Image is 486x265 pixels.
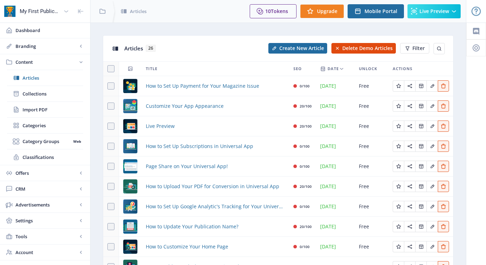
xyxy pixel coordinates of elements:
[300,102,312,110] div: 20/100
[23,122,83,129] span: Categories
[268,43,327,54] button: Create New Article
[71,138,83,145] nb-badge: Web
[438,82,449,89] a: Edit page
[146,122,175,130] a: Live Preview
[393,142,404,149] a: Edit page
[415,243,426,249] a: Edit page
[426,203,438,209] a: Edit page
[146,222,238,231] a: How to Update Your Publication Name?
[393,203,404,209] a: Edit page
[328,64,339,73] span: Date
[300,4,344,18] button: Upgrade
[4,6,15,17] img: app-icon.png
[146,82,259,90] a: How to Set Up Payment for Your Magazine Issue
[327,43,396,54] a: New page
[393,162,404,169] a: Edit page
[300,82,310,90] div: 0/100
[7,149,83,165] a: Classifications
[293,64,302,73] span: SEO
[15,233,77,240] span: Tools
[316,177,355,197] td: [DATE]
[23,74,83,81] span: Articles
[426,223,438,229] a: Edit page
[7,134,83,149] a: Category GroupsWeb
[130,8,147,15] span: Articles
[271,8,288,14] span: Tokens
[123,199,137,214] img: 6c40c4b3-56e6-405c-8b82-89075474b8ad.png
[316,76,355,96] td: [DATE]
[404,223,415,229] a: Edit page
[15,27,85,34] span: Dashboard
[123,99,137,113] img: cda5fc86-7cd7-47b4-9c9d-7f8882e815b4.png
[146,202,285,211] a: How to Set Up Google Analytic's Tracking for Your Universal App
[123,179,137,193] img: 9db66025-14a2-4e00-b994-bfabf577a9ec.png
[426,82,438,89] a: Edit page
[146,162,228,171] a: Page Share on Your Universal App!
[342,45,393,51] span: Delete Demo Articles
[316,96,355,116] td: [DATE]
[123,159,137,173] img: f52ff616-caf8-48bd-9cac-fcf9ffd79c44.png
[316,237,355,257] td: [DATE]
[300,142,310,150] div: 0/100
[300,242,310,251] div: 0/100
[348,4,404,18] button: Mobile Portal
[438,162,449,169] a: Edit page
[415,162,426,169] a: Edit page
[355,96,388,116] td: Free
[393,223,404,229] a: Edit page
[23,90,83,97] span: Collections
[316,156,355,177] td: [DATE]
[300,202,310,211] div: 0/100
[419,8,449,14] span: Live Preview
[15,58,77,66] span: Content
[316,197,355,217] td: [DATE]
[355,156,388,177] td: Free
[146,182,279,191] a: How to Upload Your PDF for Conversion in Universal App
[415,183,426,189] a: Edit page
[438,223,449,229] a: Edit page
[146,242,228,251] a: How to Customize Your Home Page
[7,86,83,101] a: Collections
[438,142,449,149] a: Edit page
[146,64,157,73] span: Title
[404,142,415,149] a: Edit page
[15,170,77,177] span: Offers
[331,43,396,54] button: Delete Demo Articles
[426,122,438,129] a: Edit page
[404,183,415,189] a: Edit page
[300,222,312,231] div: 20/100
[123,119,137,133] img: d12ef90d-ea35-42d4-9c37-c799b171e1c5.png
[300,182,312,191] div: 20/100
[123,220,137,234] img: 156c24b9-d7f3-49c3-84ce-f834bcbc960b.png
[15,217,77,224] span: Settings
[300,162,310,171] div: 0/100
[146,102,224,110] a: Customize Your App Appearance
[146,142,253,150] a: How to Set Up Subscriptions in Universal App
[364,8,397,14] span: Mobile Portal
[415,102,426,109] a: Edit page
[355,177,388,197] td: Free
[438,122,449,129] a: Edit page
[300,122,312,130] div: 20/100
[355,76,388,96] td: Free
[415,122,426,129] a: Edit page
[15,249,77,256] span: Account
[355,197,388,217] td: Free
[15,43,77,50] span: Branding
[7,118,83,133] a: Categories
[404,162,415,169] a: Edit page
[415,203,426,209] a: Edit page
[438,243,449,249] a: Edit page
[415,142,426,149] a: Edit page
[23,138,71,145] span: Category Groups
[393,122,404,129] a: Edit page
[393,183,404,189] a: Edit page
[146,45,156,52] span: 26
